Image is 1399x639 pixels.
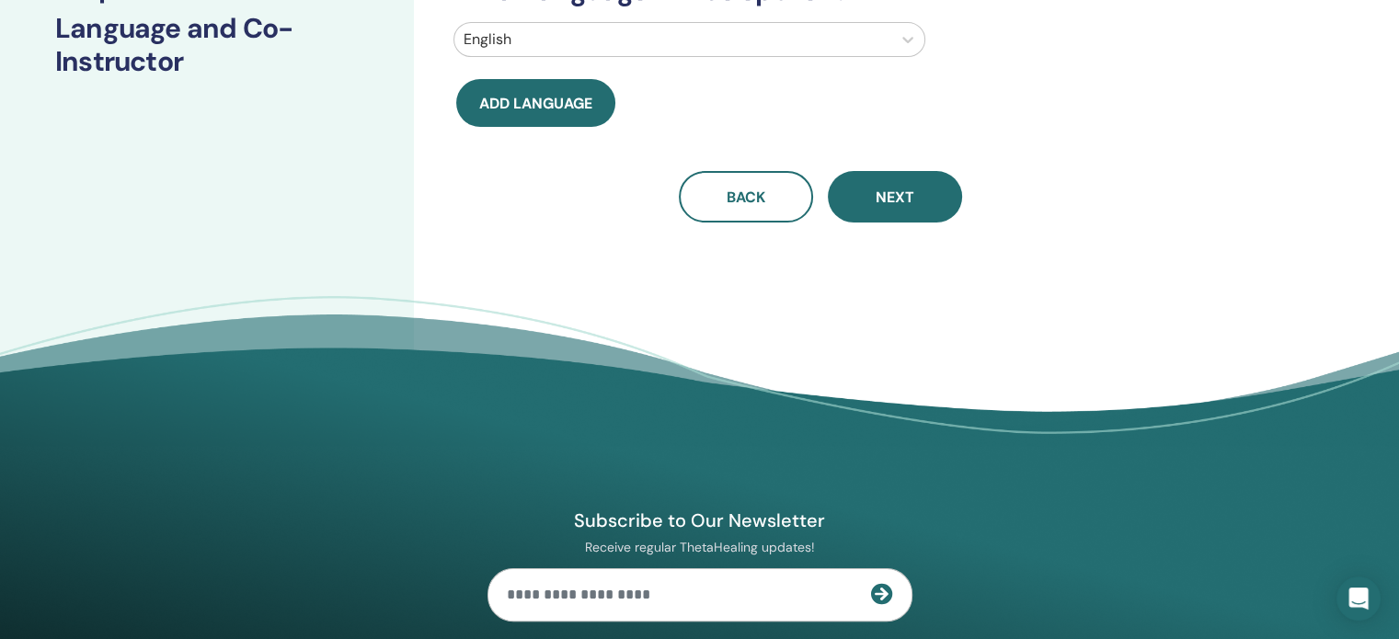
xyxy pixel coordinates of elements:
button: Add language [456,79,615,127]
h3: Language and Co-Instructor [55,12,359,78]
span: Back [727,188,765,207]
span: Add language [479,94,592,113]
h4: Subscribe to Our Newsletter [487,508,912,532]
button: Next [828,171,962,223]
span: Next [876,188,914,207]
div: Open Intercom Messenger [1336,576,1381,621]
button: Back [679,171,813,223]
p: Receive regular ThetaHealing updates! [487,539,912,555]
